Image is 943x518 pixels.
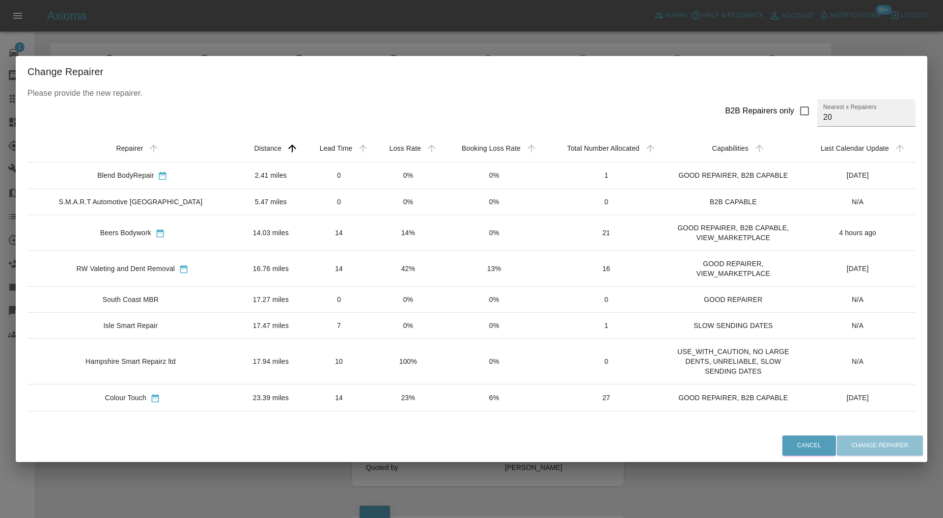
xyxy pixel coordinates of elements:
[443,162,546,189] td: 0%
[238,162,304,189] td: 2.41 miles
[666,287,800,313] td: GOOD REPAIRER
[304,339,374,384] td: 10
[666,313,800,339] td: SLOW SENDING DATES
[546,339,666,384] td: 0
[374,411,442,437] td: 9%
[462,144,521,152] div: Booking Loss Rate
[374,384,442,411] td: 23%
[800,215,915,251] td: 4 hours ago
[666,162,800,189] td: GOOD REPAIRER, B2B CAPABLE
[16,56,927,87] h2: Change Repairer
[97,170,154,180] div: Blend BodyRepair
[238,215,304,251] td: 14.03 miles
[443,411,546,437] td: 0%
[567,144,639,152] div: Total Number Allocated
[238,251,304,287] td: 16.76 miles
[374,287,442,313] td: 0%
[304,251,374,287] td: 14
[443,251,546,287] td: 13%
[374,251,442,287] td: 42%
[304,215,374,251] td: 14
[238,189,304,215] td: 5.47 miles
[304,287,374,313] td: 0
[546,162,666,189] td: 1
[666,411,800,437] td: WEEKEND ONLY
[238,384,304,411] td: 23.39 miles
[800,339,915,384] td: N/A
[725,105,794,117] div: B2B Repairers only
[666,339,800,384] td: USE_WITH_CAUTION, NO LARGE DENTS, UNRELIABLE, SLOW SENDING DATES
[800,287,915,313] td: N/A
[800,313,915,339] td: N/A
[821,144,889,152] div: Last Calendar Update
[443,313,546,339] td: 0%
[28,87,915,99] p: Please provide the new repairer.
[389,144,421,152] div: Loss Rate
[800,251,915,287] td: [DATE]
[546,215,666,251] td: 21
[304,313,374,339] td: 7
[443,287,546,313] td: 0%
[443,384,546,411] td: 6%
[546,251,666,287] td: 16
[304,189,374,215] td: 0
[666,215,800,251] td: GOOD REPAIRER, B2B CAPABLE, VIEW_MARKETPLACE
[104,321,158,330] div: Isle Smart Repair
[304,411,374,437] td: 16
[443,215,546,251] td: 0%
[304,162,374,189] td: 0
[546,411,666,437] td: 14
[238,339,304,384] td: 17.94 miles
[666,189,800,215] td: B2B CAPABLE
[546,287,666,313] td: 0
[823,103,877,111] label: Nearest x Repairers
[800,162,915,189] td: [DATE]
[374,215,442,251] td: 14%
[546,384,666,411] td: 27
[443,189,546,215] td: 0%
[100,228,151,238] div: Beers Bodywork
[58,197,202,207] div: S.M.A.R.T Automotive [GEOGRAPHIC_DATA]
[304,384,374,411] td: 14
[116,144,143,152] div: Repairer
[782,436,836,456] button: Cancel
[238,411,304,437] td: 26.86 miles
[712,144,749,152] div: Capabilities
[800,189,915,215] td: N/A
[800,384,915,411] td: [DATE]
[238,313,304,339] td: 17.47 miles
[85,356,176,366] div: Hampshire Smart Repairz ltd
[103,295,159,304] div: South Coast MBR
[666,251,800,287] td: GOOD REPAIRER, VIEW_MARKETPLACE
[374,189,442,215] td: 0%
[546,313,666,339] td: 1
[105,393,146,403] div: Colour Touch
[443,339,546,384] td: 0%
[800,411,915,437] td: [DATE]
[546,189,666,215] td: 0
[320,144,353,152] div: Lead Time
[374,162,442,189] td: 0%
[374,339,442,384] td: 100%
[374,313,442,339] td: 0%
[77,264,175,273] div: RW Valeting and Dent Removal
[666,384,800,411] td: GOOD REPAIRER, B2B CAPABLE
[238,287,304,313] td: 17.27 miles
[254,144,282,152] div: Distance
